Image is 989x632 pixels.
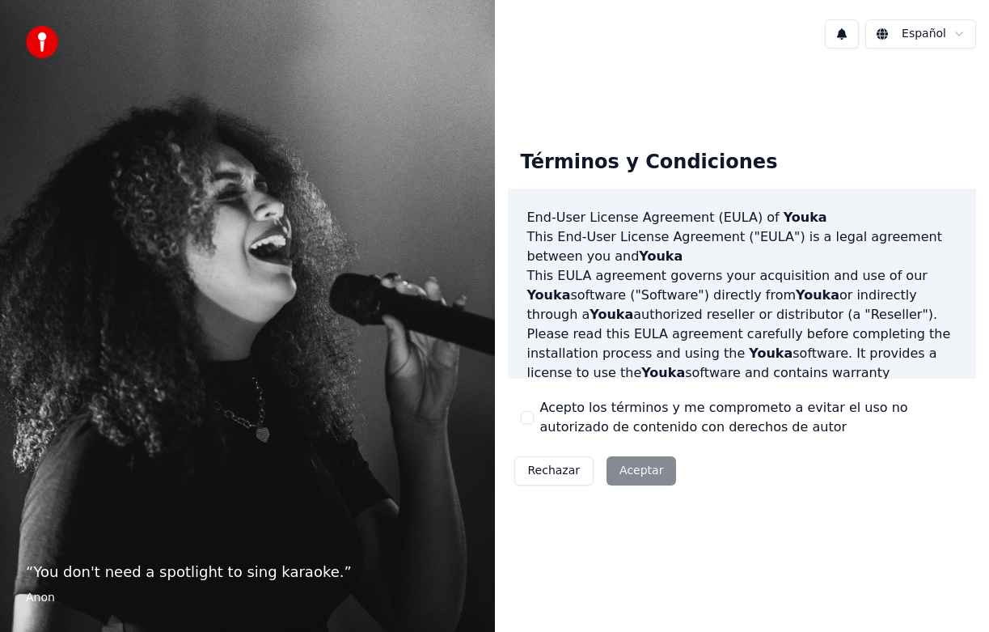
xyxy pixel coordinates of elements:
[527,227,957,266] p: This End-User License Agreement ("EULA") is a legal agreement between you and
[26,590,469,606] footer: Anon
[26,561,469,583] p: “ You don't need a spotlight to sing karaoke. ”
[514,456,594,486] button: Rechazar
[527,287,571,303] span: Youka
[796,287,839,303] span: Youka
[590,307,633,322] span: Youka
[527,208,957,227] h3: End-User License Agreement (EULA) of
[749,346,792,361] span: Youka
[784,210,827,225] span: Youka
[527,266,957,324] p: This EULA agreement governs your acquisition and use of our software ("Software") directly from o...
[639,248,683,264] span: Youka
[508,137,791,189] div: Términos y Condiciones
[540,398,964,437] label: Acepto los términos y me comprometo a evitar el uso no autorizado de contenido con derechos de autor
[527,324,957,402] p: Please read this EULA agreement carefully before completing the installation process and using th...
[26,26,58,58] img: youka
[641,365,685,380] span: Youka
